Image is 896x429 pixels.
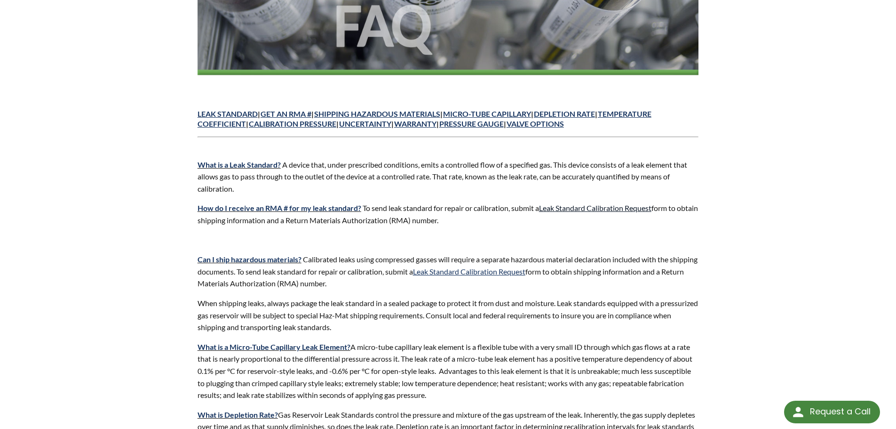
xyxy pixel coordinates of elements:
[443,109,531,118] a: MICRO-TUBE CAPILLARY
[261,109,311,118] a: Get an RMA #
[784,401,880,423] div: Request a Call
[198,159,699,195] p: A device that, under prescribed conditions, emits a controlled flow of a specified gas. This devi...
[198,203,361,212] a: How do I receive an RMA # for my leak standard?
[198,255,301,264] a: Can I ship hazardous materials?
[439,119,504,128] a: PRESSURE GAUGE
[539,203,651,212] a: Leak Standard Calibration Request
[198,410,278,419] a: What is Depletion Rate?
[198,109,651,128] a: Temperature Coefficient
[249,119,336,128] a: CALIBRATION PRESSURE
[394,119,436,128] a: WARRANTY
[339,119,391,128] a: Uncertainty
[198,160,281,169] a: What is a Leak Standard?
[198,297,699,333] p: When shipping leaks, always package the leak standard in a sealed package to protect it from dust...
[198,109,258,118] a: Leak Standard
[810,401,871,422] div: Request a Call
[791,405,806,420] img: round button
[198,342,350,351] a: What is a Micro-Tube Capillary Leak Element?
[198,109,699,129] h4: | | | | | | | | | |
[314,109,440,118] a: Shipping Hazardous Materials
[198,341,699,401] p: A micro-tube capillary leak element is a flexible tube with a very small ID through which gas flo...
[198,253,699,290] p: Calibrated leaks using compressed gasses will require a separate hazardous material declaration i...
[507,119,564,128] a: VALVE OPTIONS
[198,202,699,226] p: To send leak standard for repair or calibration, submit a form to obtain shipping information and...
[534,109,595,118] a: Depletion Rate
[413,267,525,276] a: Leak Standard Calibration Request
